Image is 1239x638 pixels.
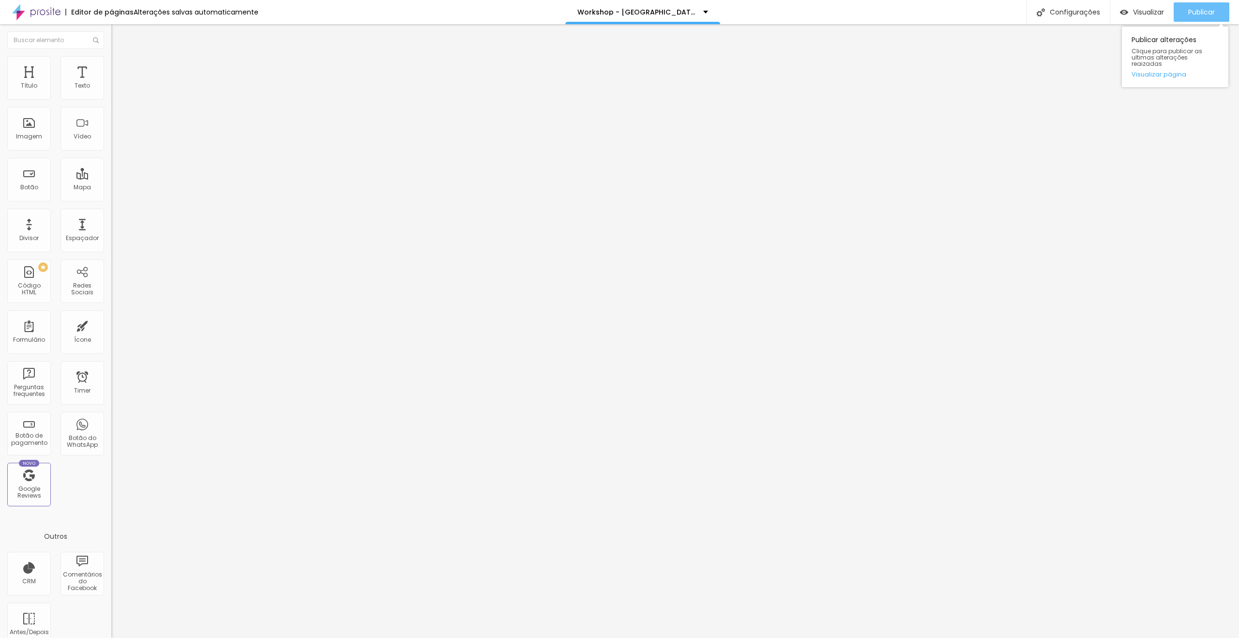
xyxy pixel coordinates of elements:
[10,384,48,398] div: Perguntas frequentes
[134,9,258,15] div: Alterações salvas automaticamente
[63,282,101,296] div: Redes Sociais
[74,184,91,191] div: Mapa
[66,235,99,242] div: Espaçador
[10,432,48,446] div: Botão de pagamento
[10,282,48,296] div: Código HTML
[22,578,36,585] div: CRM
[1122,27,1228,87] div: Publicar alterações
[1037,8,1045,16] img: Icone
[74,133,91,140] div: Vídeo
[111,24,1239,638] iframe: Editor
[1188,8,1215,16] span: Publicar
[10,629,48,636] div: Antes/Depois
[19,460,40,467] div: Novo
[1133,8,1164,16] span: Visualizar
[577,9,696,15] p: Workshop - [GEOGRAPHIC_DATA]
[1110,2,1174,22] button: Visualizar
[1132,71,1219,77] a: Visualizar página
[63,435,101,449] div: Botão do WhatsApp
[75,82,90,89] div: Texto
[13,336,45,343] div: Formulário
[20,184,38,191] div: Botão
[74,387,91,394] div: Timer
[93,37,99,43] img: Icone
[10,486,48,500] div: Google Reviews
[1120,8,1128,16] img: view-1.svg
[21,82,37,89] div: Título
[16,133,42,140] div: Imagem
[63,571,101,592] div: Comentários do Facebook
[1132,48,1219,67] span: Clique para publicar as ultimas alterações reaizadas
[65,9,134,15] div: Editor de páginas
[1174,2,1229,22] button: Publicar
[74,336,91,343] div: Ícone
[19,235,39,242] div: Divisor
[7,31,104,49] input: Buscar elemento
